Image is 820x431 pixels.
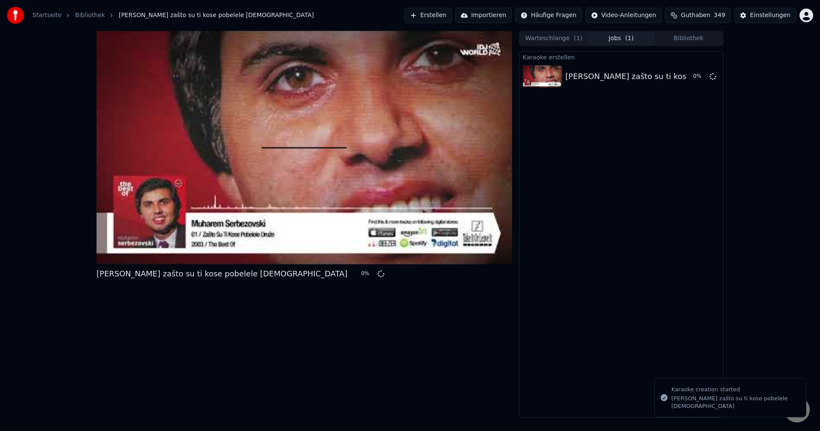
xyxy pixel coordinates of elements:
[574,34,583,43] span: ( 1 )
[7,7,24,24] img: youka
[97,268,348,280] div: [PERSON_NAME] zašto su ti kose pobelele [DEMOGRAPHIC_DATA]
[565,70,817,82] div: [PERSON_NAME] zašto su ti kose pobelele [DEMOGRAPHIC_DATA]
[734,8,796,23] button: Einstellungen
[588,32,655,45] button: Jobs
[665,8,731,23] button: Guthaben349
[586,8,662,23] button: Video-Anleitungen
[520,32,588,45] button: Warteschlange
[625,34,634,43] span: ( 1 )
[119,11,314,20] span: [PERSON_NAME] zašto su ti kose pobelele [DEMOGRAPHIC_DATA]
[681,11,710,20] span: Guthaben
[714,11,725,20] span: 349
[519,52,723,62] div: Karaoke erstellen
[750,11,791,20] div: Einstellungen
[693,73,706,80] div: 0 %
[455,8,512,23] button: Importieren
[671,395,799,410] div: [PERSON_NAME] zašto su ti kose pobelele [DEMOGRAPHIC_DATA]
[671,385,799,394] div: Karaoke creation started
[32,11,314,20] nav: breadcrumb
[361,270,374,277] div: 0 %
[75,11,105,20] a: Bibliothek
[32,11,61,20] a: Startseite
[655,32,722,45] button: Bibliothek
[404,8,452,23] button: Erstellen
[515,8,582,23] button: Häufige Fragen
